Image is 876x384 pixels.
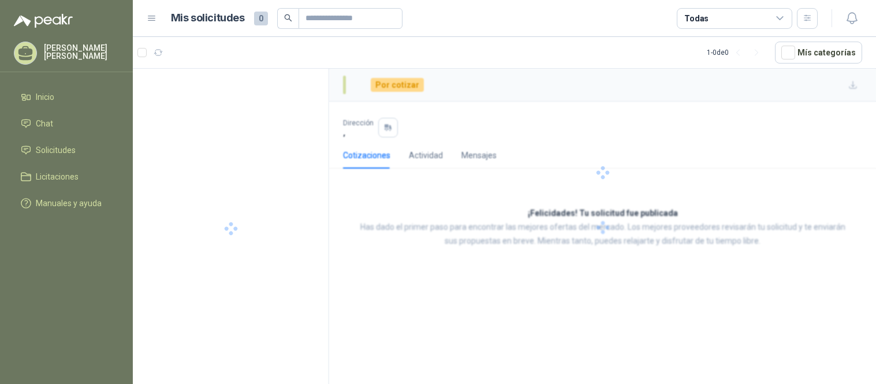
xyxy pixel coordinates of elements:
[14,139,119,161] a: Solicitudes
[171,10,245,27] h1: Mis solicitudes
[684,12,709,25] div: Todas
[14,166,119,188] a: Licitaciones
[36,197,102,210] span: Manuales y ayuda
[254,12,268,25] span: 0
[44,44,119,60] p: [PERSON_NAME] [PERSON_NAME]
[36,170,79,183] span: Licitaciones
[36,117,53,130] span: Chat
[707,43,766,62] div: 1 - 0 de 0
[284,14,292,22] span: search
[775,42,862,64] button: Mís categorías
[14,192,119,214] a: Manuales y ayuda
[36,144,76,156] span: Solicitudes
[14,86,119,108] a: Inicio
[14,14,73,28] img: Logo peakr
[36,91,54,103] span: Inicio
[14,113,119,135] a: Chat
